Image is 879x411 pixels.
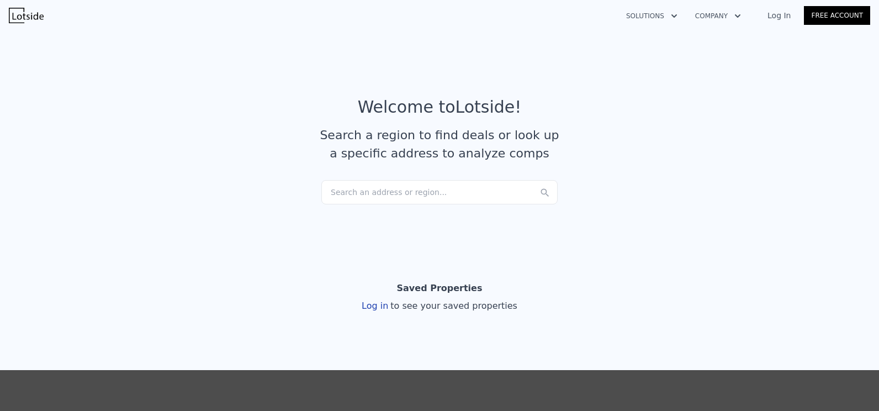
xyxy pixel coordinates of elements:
button: Company [686,6,750,26]
div: Log in [362,299,517,313]
div: Search an address or region... [321,180,558,204]
img: Lotside [9,8,44,23]
button: Solutions [617,6,686,26]
span: to see your saved properties [388,301,517,311]
div: Welcome to Lotside ! [358,97,522,117]
a: Log In [754,10,804,21]
div: Search a region to find deals or look up a specific address to analyze comps [316,126,563,162]
div: Saved Properties [397,277,483,299]
a: Free Account [804,6,870,25]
